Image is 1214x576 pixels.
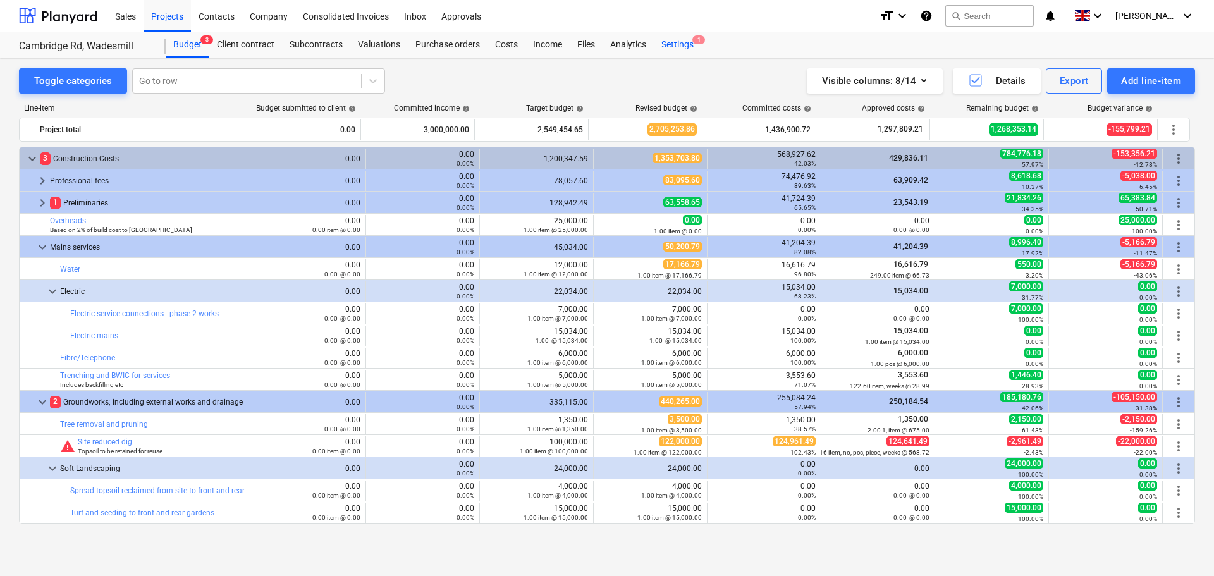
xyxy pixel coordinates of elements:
small: 17.92% [1022,250,1043,257]
small: -12.78% [1134,161,1157,168]
span: keyboard_arrow_down [45,284,60,299]
div: 0.00 [713,305,816,322]
i: Knowledge base [920,8,933,23]
span: 63,558.65 [663,197,702,207]
span: More actions [1171,240,1186,255]
small: 100.00% [1018,316,1043,323]
button: Export [1046,68,1103,94]
small: 42.03% [794,160,816,167]
small: 0.00% [457,271,474,278]
span: 0.00 [1138,303,1157,314]
span: help [1029,105,1039,113]
small: 0.00% [457,403,474,410]
small: 0.00% [1026,338,1043,345]
small: -11.47% [1134,250,1157,257]
button: Visible columns:8/14 [807,68,943,94]
div: 0.00 [257,305,360,322]
div: Costs [487,32,525,58]
button: Search [945,5,1034,27]
div: 1,200,347.59 [485,154,588,163]
small: 0.00 @ 0.00 [324,271,360,278]
span: 1,268,353.14 [989,123,1038,135]
i: keyboard_arrow_down [895,8,910,23]
div: 7,000.00 [485,305,588,322]
small: 0.00% [457,204,474,211]
small: 1.00 item @ 6,000.00 [641,359,702,366]
small: 31.77% [1022,294,1043,301]
span: 429,836.11 [888,154,929,162]
div: Budget variance [1088,104,1153,113]
span: 0.00 [1024,348,1043,358]
div: 255,084.24 [713,393,816,411]
div: Remaining budget [966,104,1039,113]
small: 0.00 item @ 0.00 [312,226,360,233]
span: -155,799.21 [1107,123,1152,135]
div: 0.00 [257,415,360,433]
small: -6.45% [1137,183,1157,190]
span: 17,166.79 [663,259,702,269]
div: Professional fees [50,171,247,191]
span: More actions [1171,328,1186,343]
div: Details [968,73,1026,89]
div: Subcontracts [282,32,350,58]
small: 1.00 @ 15,034.00 [649,337,702,344]
small: 0.00 @ 0.00 [324,315,360,322]
a: Valuations [350,32,408,58]
small: 1.00 item @ 5,000.00 [527,381,588,388]
a: Budget3 [166,32,209,58]
span: More actions [1171,350,1186,365]
span: 1 [692,35,705,44]
span: More actions [1171,505,1186,520]
span: 15,034.00 [892,286,929,295]
span: 2,705,253.86 [647,123,697,135]
div: 0.00 [371,216,474,234]
small: 0.00% [457,182,474,189]
div: 6,000.00 [713,349,816,367]
i: format_size [880,8,895,23]
small: 249.00 item @ 66.73 [870,272,929,279]
div: 1,350.00 [713,415,816,433]
div: 0.00 [713,216,816,234]
div: 0.00 [252,119,355,140]
div: 1,436,900.72 [708,119,811,140]
div: Revised budget [635,104,697,113]
div: 74,476.92 [713,172,816,190]
span: 41,204.39 [892,242,929,251]
small: 0.00 @ 0.00 [324,337,360,344]
span: 50,200.79 [663,242,702,252]
span: -2,150.00 [1120,414,1157,424]
span: 1,297,809.21 [876,124,924,135]
small: 1.00 item @ 7,000.00 [641,315,702,322]
div: Committed costs [742,104,811,113]
small: 34.35% [1022,205,1043,212]
small: 0.00% [457,359,474,366]
div: 78,057.60 [485,176,588,185]
small: 0.00% [457,248,474,255]
iframe: Chat Widget [1151,515,1214,576]
small: 0.00 @ 0.00 [324,381,360,388]
div: 0.00 [257,243,360,252]
div: 568,927.62 [713,150,816,168]
a: Client contract [209,32,282,58]
span: More actions [1171,218,1186,233]
div: 41,204.39 [713,238,816,256]
a: Overheads [50,216,86,225]
small: 0.00% [457,293,474,300]
span: 2,150.00 [1009,414,1043,424]
span: 0.00 [1138,348,1157,358]
small: 0.00 @ 0.00 [324,426,360,432]
span: search [951,11,961,21]
div: 128,942.49 [485,199,588,207]
div: 6,000.00 [485,349,588,367]
div: Income [525,32,570,58]
span: 7,000.00 [1009,303,1043,314]
a: Analytics [603,32,654,58]
div: Project total [40,119,242,140]
div: Electric [60,281,247,302]
small: 1.00 item @ 15,034.00 [865,338,929,345]
span: help [346,105,356,113]
a: Files [570,32,603,58]
a: Fibre/Telephone [60,353,115,362]
a: Turf and seeding to front and rear gardens [70,508,214,517]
